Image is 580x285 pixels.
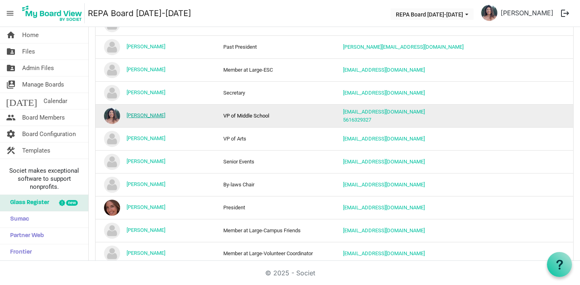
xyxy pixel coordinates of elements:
span: Admin Files [22,60,54,76]
span: Societ makes exceptional software to support nonprofits. [4,167,85,191]
span: Manage Boards [22,76,64,93]
span: Board Configuration [22,126,76,142]
td: gisell_cruz@yahoo.com is template cell column header Contact Info [335,219,502,242]
span: Board Members [22,109,65,126]
a: [PERSON_NAME] [127,112,165,118]
td: Eleanor Barnett is template cell column header Name [96,173,215,196]
span: Frontier [6,244,32,260]
span: Files [22,43,35,60]
td: Allison Holly is template cell column header Name [96,35,215,58]
td: Senior Events column header Position [215,150,334,173]
span: menu [2,6,18,21]
span: Templates [22,142,50,159]
td: By-laws Chair column header Position [215,173,334,196]
span: home [6,27,16,43]
a: [EMAIL_ADDRESS][DOMAIN_NAME] [343,159,425,165]
td: allisonholly@me.com is template cell column header Contact Info [335,35,502,58]
td: dbwmartorella@gmail.com is template cell column header Contact Info [335,150,502,173]
a: [PERSON_NAME] [127,135,165,141]
button: REPA Board 2025-2026 dropdownbutton [391,8,474,20]
span: folder_shared [6,43,16,60]
a: [PERSON_NAME] [497,5,557,21]
span: people [6,109,16,126]
td: Brooke Hoenig is template cell column header Name [96,127,215,150]
img: no-profile-picture.svg [104,62,120,78]
td: Past President column header Position [215,35,334,58]
a: [PERSON_NAME] [127,158,165,164]
td: Jen Pfleger is template cell column header Name [96,242,215,265]
td: is template cell column header Skills [501,35,573,58]
td: Dana Martorella is template cell column header Name [96,150,215,173]
a: [EMAIL_ADDRESS][DOMAIN_NAME] [343,136,425,142]
span: Glass Register [6,195,49,211]
span: Partner Web [6,228,44,244]
td: is template cell column header Skills [501,127,573,150]
td: Ellie Rodriguez is template cell column header Name [96,196,215,219]
td: VP of Middle School column header Position [215,104,334,127]
span: Sumac [6,211,29,227]
td: President column header Position [215,196,334,219]
span: folder_shared [6,60,16,76]
a: [EMAIL_ADDRESS][DOMAIN_NAME] [343,67,425,73]
a: [EMAIL_ADDRESS][DOMAIN_NAME] [343,182,425,188]
td: is template cell column header Skills [501,150,573,173]
a: My Board View Logo [20,3,88,23]
td: is template cell column header Skills [501,219,573,242]
td: ajs406@hotmail.com5616329327 is template cell column header Contact Info [335,104,502,127]
img: no-profile-picture.svg [104,39,120,55]
td: ellierodriguez1118@gmail.com is template cell column header Contact Info [335,196,502,219]
span: construction [6,142,16,159]
img: My Board View Logo [20,3,85,23]
a: [EMAIL_ADDRESS][DOMAIN_NAME] [343,90,425,96]
a: [PERSON_NAME] [127,43,165,50]
a: [PERSON_NAME] [127,250,165,256]
td: Amy Brown is template cell column header Name [96,81,215,104]
td: is template cell column header Skills [501,58,573,81]
img: no-profile-picture.svg [104,246,120,262]
img: aLB5LVcGR_PCCk3EizaQzfhNfgALuioOsRVbMr9Zq1CLdFVQUAcRzChDQbMFezouKt6echON3eNsO59P8s_Ojg_thumb.png [104,200,120,216]
img: no-profile-picture.svg [104,223,120,239]
div: new [66,200,78,206]
td: Member at Large-Campus Friends column header Position [215,219,334,242]
td: is template cell column header Skills [501,196,573,219]
span: switch_account [6,76,16,93]
a: [PERSON_NAME] [127,89,165,95]
td: jmphins@aol.com is template cell column header Contact Info [335,242,502,265]
td: is template cell column header Skills [501,173,573,196]
a: [EMAIL_ADDRESS][DOMAIN_NAME] [343,250,425,256]
td: VP of Arts column header Position [215,127,334,150]
td: cbrooke1@gmail.com is template cell column header Contact Info [335,127,502,150]
img: no-profile-picture.svg [104,131,120,147]
a: [PERSON_NAME] [127,204,165,210]
button: logout [557,5,574,22]
td: Gisell Torres is template cell column header Name [96,219,215,242]
td: Amy Hadjilogiou is template cell column header Name [96,104,215,127]
a: [EMAIL_ADDRESS][DOMAIN_NAME] [343,204,425,211]
td: Alyssa Kriplen is template cell column header Name [96,58,215,81]
td: ebarnett@atllp.com is template cell column header Contact Info [335,173,502,196]
td: Member at Large-Volunteer Coordinator column header Position [215,242,334,265]
span: settings [6,126,16,142]
a: [PERSON_NAME] [127,181,165,187]
a: REPA Board [DATE]-[DATE] [88,5,191,21]
img: no-profile-picture.svg [104,177,120,193]
a: [EMAIL_ADDRESS][DOMAIN_NAME] [343,227,425,233]
a: 5616329327 [343,117,371,123]
img: YcOm1LtmP80IA-PKU6h1PJ--Jn-4kuVIEGfr0aR6qQTzM5pdw1I7-_SZs6Ee-9uXvl2a8gAPaoRLVNHcOWYtXg_thumb.png [104,108,120,124]
a: [PERSON_NAME][EMAIL_ADDRESS][DOMAIN_NAME] [343,44,464,50]
td: alyssa.kriplen@makwork.com is template cell column header Contact Info [335,58,502,81]
td: Member at Large-ESC column header Position [215,58,334,81]
img: YcOm1LtmP80IA-PKU6h1PJ--Jn-4kuVIEGfr0aR6qQTzM5pdw1I7-_SZs6Ee-9uXvl2a8gAPaoRLVNHcOWYtXg_thumb.png [481,5,497,21]
a: © 2025 - Societ [265,269,315,277]
a: [PERSON_NAME] [127,66,165,72]
img: no-profile-picture.svg [104,154,120,170]
span: [DATE] [6,93,37,109]
img: no-profile-picture.svg [104,85,120,101]
a: [PERSON_NAME] [127,227,165,233]
span: Home [22,27,39,43]
td: is template cell column header Skills [501,81,573,104]
td: Secretary column header Position [215,81,334,104]
td: is template cell column header Skills [501,104,573,127]
span: Calendar [44,93,67,109]
a: [EMAIL_ADDRESS][DOMAIN_NAME] [343,109,425,115]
